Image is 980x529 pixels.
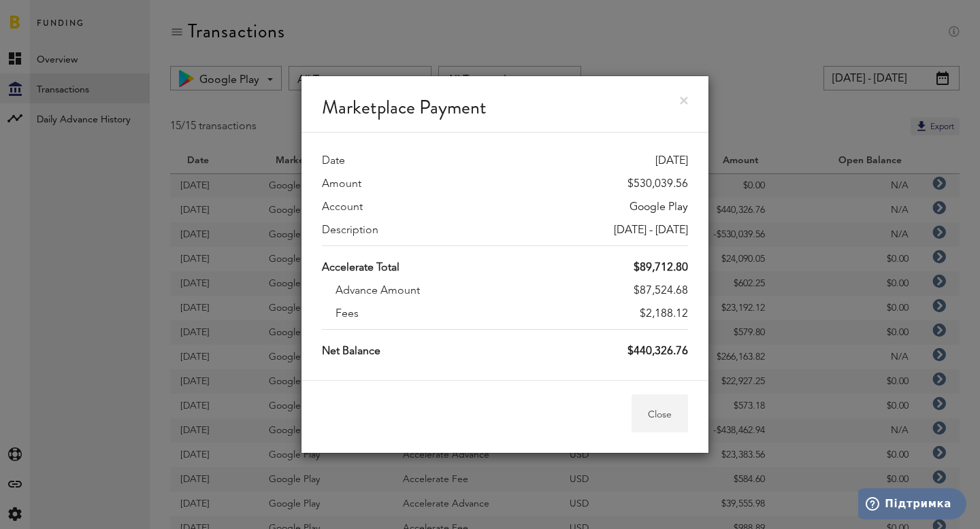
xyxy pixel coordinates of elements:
div: $530,039.56 [627,176,688,192]
div: $89,712.80 [634,260,688,276]
label: Accelerate Total [322,260,399,276]
label: Amount [322,176,361,192]
div: $2,188.12 [640,306,688,322]
div: $87,524.68 [634,283,688,299]
label: Date [322,153,345,169]
label: Net Balance [322,343,380,360]
div: [DATE] - [DATE] [614,222,688,239]
iframe: Відкрити віджет, в якому ви зможете знайти більше інформації [858,488,966,522]
div: Google Play [630,199,688,216]
label: Fees [336,306,359,322]
label: Description [322,222,378,239]
label: Account [322,199,363,216]
label: Advance Amount [336,283,420,299]
div: $440,326.76 [627,343,688,360]
button: Close [632,394,688,432]
div: Marketplace Payment [301,76,708,133]
div: [DATE] [655,153,688,169]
